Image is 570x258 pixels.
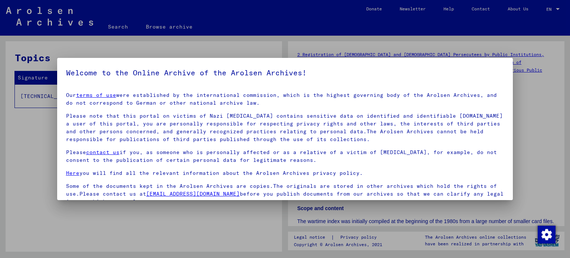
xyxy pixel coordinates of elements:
[86,149,119,156] a: contact us
[537,225,555,243] div: Change consent
[538,226,556,244] img: Change consent
[66,169,504,177] p: you will find all the relevant information about the Arolsen Archives privacy policy.
[66,148,504,164] p: Please if you, as someone who is personally affected or as a relative of a victim of [MEDICAL_DAT...
[66,170,79,176] a: Here
[146,190,240,197] a: [EMAIL_ADDRESS][DOMAIN_NAME]
[66,112,504,143] p: Please note that this portal on victims of Nazi [MEDICAL_DATA] contains sensitive data on identif...
[76,92,116,98] a: terms of use
[66,91,504,107] p: Our were established by the international commission, which is the highest governing body of the ...
[66,182,504,206] p: Some of the documents kept in the Arolsen Archives are copies.The originals are stored in other a...
[66,67,504,79] h5: Welcome to the Online Archive of the Arolsen Archives!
